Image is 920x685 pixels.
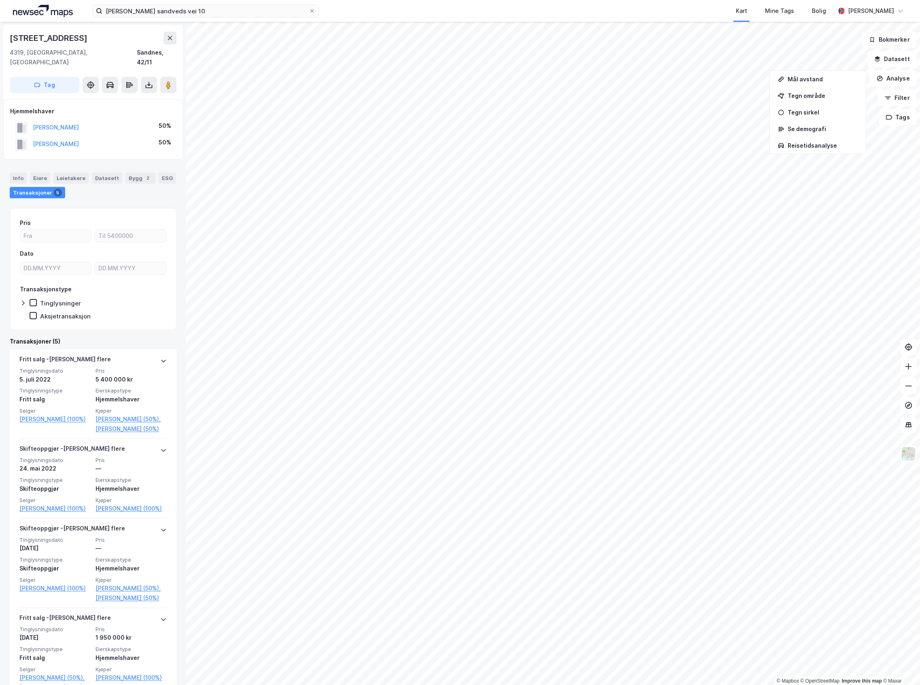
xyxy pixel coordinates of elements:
span: Eierskapstype [96,477,167,484]
div: 5 [54,189,62,197]
span: Tinglysningstype [19,477,91,484]
div: ESG [159,172,176,184]
div: — [96,464,167,473]
div: Reisetidsanalyse [788,142,858,149]
span: Selger [19,666,91,673]
a: Mapbox [777,678,799,684]
div: Fritt salg [19,653,91,663]
a: [PERSON_NAME] (50%), [19,673,91,683]
div: Skifteoppgjør [19,564,91,573]
div: Transaksjonstype [20,284,72,294]
a: [PERSON_NAME] (100%) [19,504,91,513]
input: DD.MM.YYYY [20,262,91,274]
div: Fritt salg - [PERSON_NAME] flere [19,354,111,367]
div: [DATE] [19,543,91,553]
a: OpenStreetMap [801,678,840,684]
input: Til 5400000 [95,230,166,242]
button: Tags [879,109,917,125]
span: Pris [96,537,167,543]
a: [PERSON_NAME] (50%), [96,583,167,593]
div: [STREET_ADDRESS] [10,32,89,45]
span: Eierskapstype [96,556,167,563]
a: [PERSON_NAME] (50%) [96,593,167,603]
span: Kjøper [96,577,167,583]
span: Selger [19,497,91,504]
div: Fritt salg - [PERSON_NAME] flere [19,613,111,626]
div: Sandnes, 42/11 [137,48,176,67]
div: Kart [736,6,747,16]
button: Tag [10,77,79,93]
div: Bygg [125,172,155,184]
a: [PERSON_NAME] (100%) [19,414,91,424]
span: Tinglysningstype [19,387,91,394]
div: 50% [159,121,171,131]
span: Tinglysningsdato [19,626,91,633]
span: Tinglysningsdato [19,457,91,464]
div: Tegn område [788,92,858,99]
div: 5. juli 2022 [19,375,91,384]
div: Kontrollprogram for chat [880,646,920,685]
span: Pris [96,626,167,633]
div: Skifteoppgjør - [PERSON_NAME] flere [19,524,125,537]
span: Tinglysningsdato [19,367,91,374]
div: Tegn sirkel [788,109,858,116]
span: Tinglysningstype [19,556,91,563]
div: Hjemmelshaver [10,106,176,116]
div: Datasett [92,172,122,184]
div: Dato [20,249,34,259]
div: 5 400 000 kr [96,375,167,384]
div: Eiere [30,172,50,184]
div: Bolig [812,6,826,16]
input: Fra [20,230,91,242]
a: [PERSON_NAME] (100%) [19,583,91,593]
div: Mål avstand [788,76,858,83]
button: Filter [878,90,917,106]
a: [PERSON_NAME] (50%) [96,424,167,434]
span: Pris [96,367,167,374]
div: [DATE] [19,633,91,643]
a: Improve this map [842,678,882,684]
div: 24. mai 2022 [19,464,91,473]
span: Kjøper [96,407,167,414]
span: Tinglysningsdato [19,537,91,543]
span: Tinglysningstype [19,646,91,653]
span: Selger [19,407,91,414]
div: 1 950 000 kr [96,633,167,643]
div: Hjemmelshaver [96,484,167,494]
div: 2 [144,174,152,182]
span: Eierskapstype [96,387,167,394]
div: 4319, [GEOGRAPHIC_DATA], [GEOGRAPHIC_DATA] [10,48,137,67]
div: Info [10,172,27,184]
img: logo.a4113a55bc3d86da70a041830d287a7e.svg [13,5,73,17]
div: [PERSON_NAME] [848,6,894,16]
span: Pris [96,457,167,464]
a: [PERSON_NAME] (50%), [96,414,167,424]
div: Aksjetransaksjon [40,312,91,320]
a: [PERSON_NAME] (100%) [96,504,167,513]
img: Z [901,446,916,462]
div: Se demografi [788,125,858,132]
span: Eierskapstype [96,646,167,653]
div: Transaksjoner [10,187,65,198]
button: Bokmerker [862,32,917,48]
div: Hjemmelshaver [96,564,167,573]
div: Transaksjoner (5) [10,337,176,346]
div: Leietakere [53,172,89,184]
div: 50% [159,138,171,147]
div: Skifteoppgjør [19,484,91,494]
button: Datasett [867,51,917,67]
div: — [96,543,167,553]
div: Skifteoppgjør - [PERSON_NAME] flere [19,444,125,457]
span: Selger [19,577,91,583]
span: Kjøper [96,497,167,504]
span: Kjøper [96,666,167,673]
iframe: Chat Widget [880,646,920,685]
div: Tinglysninger [40,299,81,307]
button: Analyse [870,70,917,87]
a: [PERSON_NAME] (100%) [96,673,167,683]
input: DD.MM.YYYY [95,262,166,274]
div: Mine Tags [765,6,794,16]
div: Fritt salg [19,394,91,404]
div: Hjemmelshaver [96,394,167,404]
input: Søk på adresse, matrikkel, gårdeiere, leietakere eller personer [102,5,309,17]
